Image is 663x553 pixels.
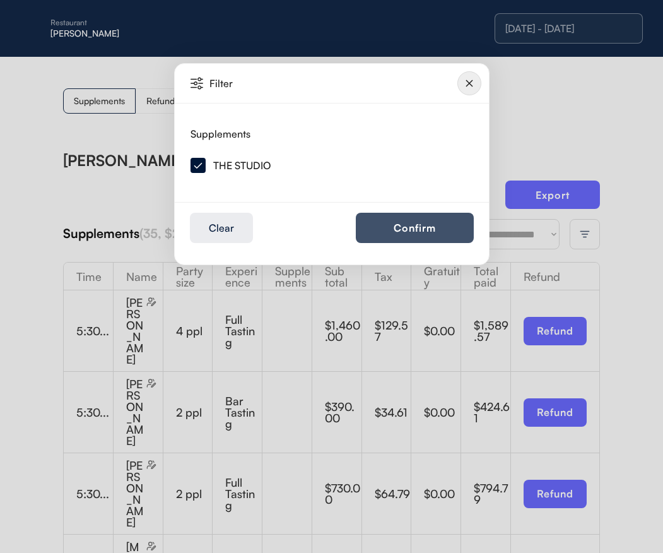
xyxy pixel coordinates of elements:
img: Group%20266.svg [191,158,206,173]
div: THE STUDIO [213,160,271,170]
button: Confirm [356,213,474,243]
img: Group%2010124643.svg [457,71,481,95]
img: Vector%20%2835%29.svg [191,77,203,90]
div: Filter [209,78,303,88]
button: Clear [190,213,253,243]
div: Supplements [191,129,250,139]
